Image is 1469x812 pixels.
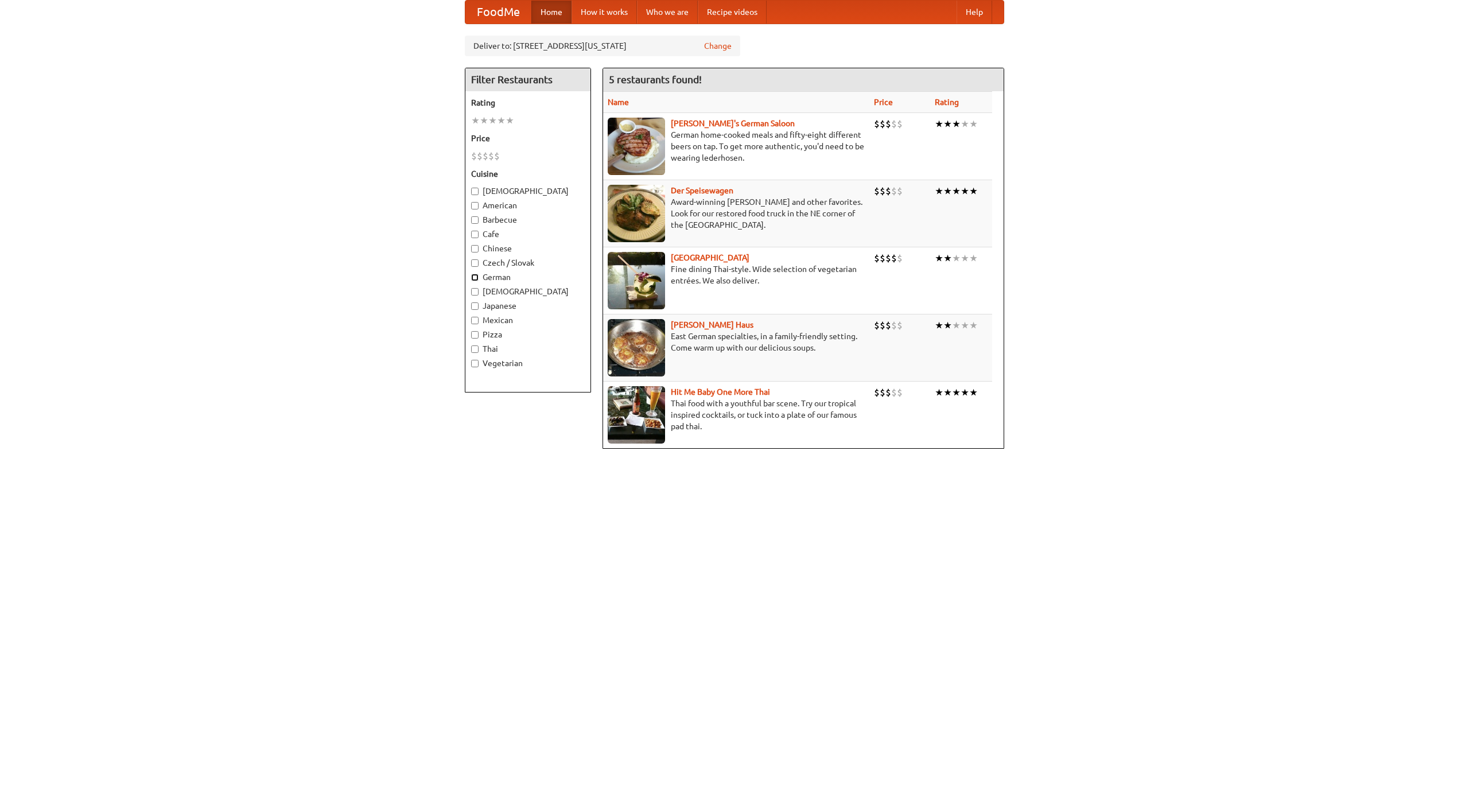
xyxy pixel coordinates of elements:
p: East German specialties, in a family-friendly setting. Come warm up with our delicious soups. [608,331,865,353]
a: Name [608,98,629,107]
p: German home-cooked meals and fifty-eight different beers on tap. To get more authentic, you'd nee... [608,129,865,164]
li: ★ [969,386,978,399]
li: $ [488,150,494,162]
input: Thai [471,345,479,353]
label: Chinese [471,243,585,254]
li: $ [874,185,880,197]
li: ★ [943,185,952,197]
p: Award-winning [PERSON_NAME] and other favorites. Look for our restored food truck in the NE corne... [608,196,865,231]
a: Price [874,98,893,107]
li: ★ [943,386,952,399]
li: $ [891,118,897,130]
li: ★ [480,114,488,127]
h4: Filter Restaurants [465,68,590,91]
p: Thai food with a youthful bar scene. Try our tropical inspired cocktails, or tuck into a plate of... [608,398,865,432]
a: How it works [572,1,637,24]
li: ★ [935,386,943,399]
li: $ [885,386,891,399]
p: Fine dining Thai-style. Wide selection of vegetarian entrées. We also deliver. [608,263,865,286]
label: Pizza [471,329,585,340]
h5: Price [471,133,585,144]
label: [DEMOGRAPHIC_DATA] [471,286,585,297]
li: ★ [497,114,506,127]
li: ★ [935,185,943,197]
ng-pluralize: 5 restaurants found! [609,74,702,85]
input: Mexican [471,317,479,324]
a: [GEOGRAPHIC_DATA] [671,253,749,262]
input: German [471,274,479,281]
a: Change [704,40,732,52]
li: $ [885,118,891,130]
li: ★ [943,118,952,130]
input: Vegetarian [471,360,479,367]
li: $ [494,150,500,162]
label: German [471,271,585,283]
li: ★ [961,386,969,399]
li: ★ [488,114,497,127]
a: Hit Me Baby One More Thai [671,387,770,397]
li: ★ [935,319,943,332]
a: [PERSON_NAME]'s German Saloon [671,119,795,128]
li: ★ [952,252,961,265]
li: ★ [471,114,480,127]
li: $ [897,185,903,197]
li: $ [880,252,885,265]
li: $ [885,252,891,265]
li: $ [891,386,897,399]
li: $ [471,150,477,162]
img: kohlhaus.jpg [608,319,665,376]
label: Cafe [471,228,585,240]
input: American [471,202,479,209]
img: babythai.jpg [608,386,665,444]
li: $ [897,252,903,265]
a: FoodMe [465,1,531,24]
label: Barbecue [471,214,585,226]
label: Japanese [471,300,585,312]
li: ★ [969,185,978,197]
input: Pizza [471,331,479,339]
li: ★ [506,114,514,127]
li: ★ [935,118,943,130]
li: ★ [969,319,978,332]
li: $ [880,386,885,399]
a: [PERSON_NAME] Haus [671,320,753,329]
li: $ [897,386,903,399]
input: [DEMOGRAPHIC_DATA] [471,288,479,296]
img: satay.jpg [608,252,665,309]
input: Czech / Slovak [471,259,479,267]
h5: Cuisine [471,168,585,180]
a: Home [531,1,572,24]
li: $ [477,150,483,162]
label: Vegetarian [471,358,585,369]
li: $ [874,118,880,130]
input: Barbecue [471,216,479,224]
input: Chinese [471,245,479,252]
li: ★ [952,185,961,197]
a: Der Speisewagen [671,186,733,195]
label: American [471,200,585,211]
li: $ [483,150,488,162]
li: $ [885,319,891,332]
a: Who we are [637,1,698,24]
li: $ [874,319,880,332]
div: Deliver to: [STREET_ADDRESS][US_STATE] [465,36,740,56]
li: $ [891,319,897,332]
li: ★ [943,319,952,332]
li: $ [880,185,885,197]
li: ★ [952,118,961,130]
li: $ [897,319,903,332]
label: Thai [471,343,585,355]
input: Japanese [471,302,479,310]
h5: Rating [471,97,585,108]
a: Help [957,1,992,24]
li: $ [880,118,885,130]
input: [DEMOGRAPHIC_DATA] [471,188,479,195]
li: ★ [961,319,969,332]
li: $ [880,319,885,332]
input: Cafe [471,231,479,238]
